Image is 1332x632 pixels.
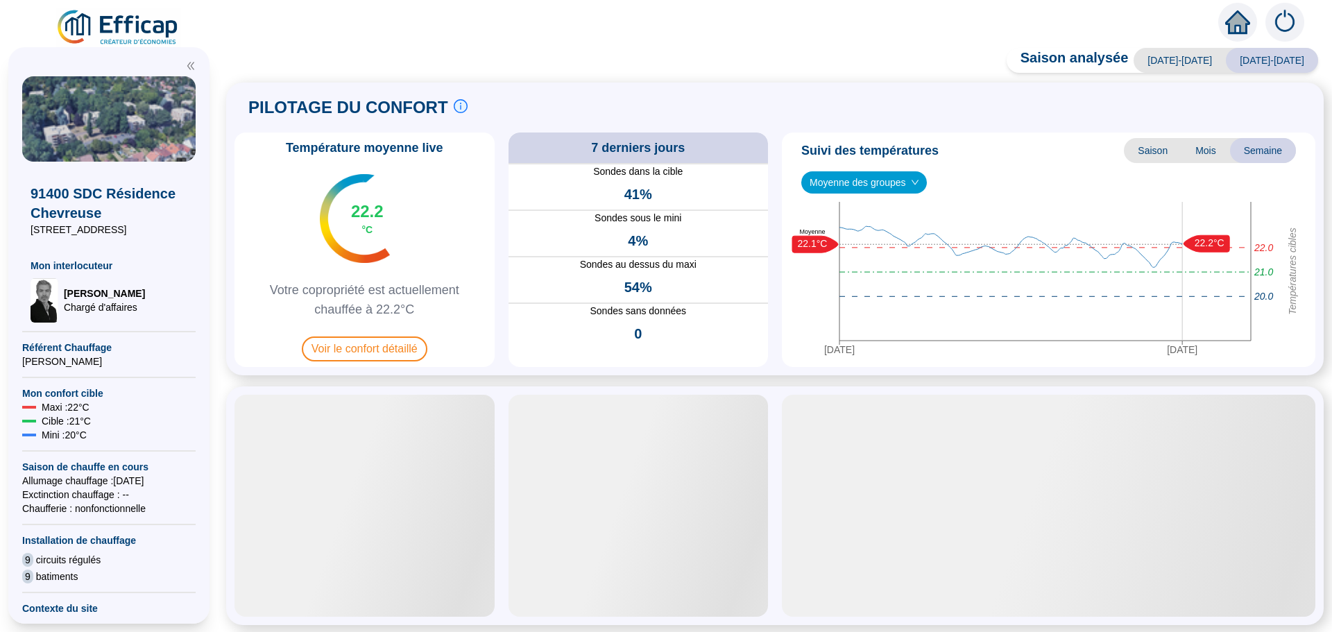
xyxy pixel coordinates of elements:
[509,164,769,179] span: Sondes dans la cible
[1254,266,1273,277] tspan: 21.0
[31,223,187,237] span: [STREET_ADDRESS]
[302,336,427,361] span: Voir le confort détaillé
[22,386,196,400] span: Mon confort cible
[22,460,196,474] span: Saison de chauffe en cours
[509,257,769,272] span: Sondes au dessus du maxi
[1287,228,1298,315] tspan: Températures cibles
[1254,241,1273,253] tspan: 22.0
[186,61,196,71] span: double-left
[1226,48,1318,73] span: [DATE]-[DATE]
[810,172,919,193] span: Moyenne des groupes
[64,300,145,314] span: Chargé d'affaires
[22,355,196,368] span: [PERSON_NAME]
[798,238,828,249] text: 22.1°C
[1167,344,1197,355] tspan: [DATE]
[911,178,919,187] span: down
[628,231,648,250] span: 4%
[1124,138,1181,163] span: Saison
[42,428,87,442] span: Mini : 20 °C
[591,138,685,157] span: 7 derniers jours
[36,570,78,583] span: batiments
[320,174,390,263] img: indicateur températures
[31,278,58,323] img: Chargé d'affaires
[361,223,373,237] span: °C
[1265,3,1304,42] img: alerts
[634,324,642,343] span: 0
[1007,48,1129,73] span: Saison analysée
[509,211,769,225] span: Sondes sous le mini
[1254,291,1273,302] tspan: 20.0
[64,287,145,300] span: [PERSON_NAME]
[801,141,939,160] span: Suivi des températures
[624,277,652,297] span: 54%
[1230,138,1296,163] span: Semaine
[22,601,196,615] span: Contexte du site
[22,553,33,567] span: 9
[824,344,855,355] tspan: [DATE]
[277,138,452,157] span: Température moyenne live
[799,228,825,235] text: Moyenne
[1181,138,1230,163] span: Mois
[248,96,448,119] span: PILOTAGE DU CONFORT
[55,8,181,47] img: efficap energie logo
[42,400,89,414] span: Maxi : 22 °C
[624,185,652,204] span: 41%
[22,474,196,488] span: Allumage chauffage : [DATE]
[22,533,196,547] span: Installation de chauffage
[31,259,187,273] span: Mon interlocuteur
[22,570,33,583] span: 9
[351,200,384,223] span: 22.2
[1225,10,1250,35] span: home
[1195,237,1224,248] text: 22.2°C
[31,184,187,223] span: 91400 SDC Résidence Chevreuse
[36,553,101,567] span: circuits régulés
[22,341,196,355] span: Référent Chauffage
[1134,48,1226,73] span: [DATE]-[DATE]
[22,502,196,515] span: Chaufferie : non fonctionnelle
[240,280,489,319] span: Votre copropriété est actuellement chauffée à 22.2°C
[509,304,769,318] span: Sondes sans données
[22,488,196,502] span: Exctinction chauffage : --
[454,99,468,113] span: info-circle
[42,414,91,428] span: Cible : 21 °C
